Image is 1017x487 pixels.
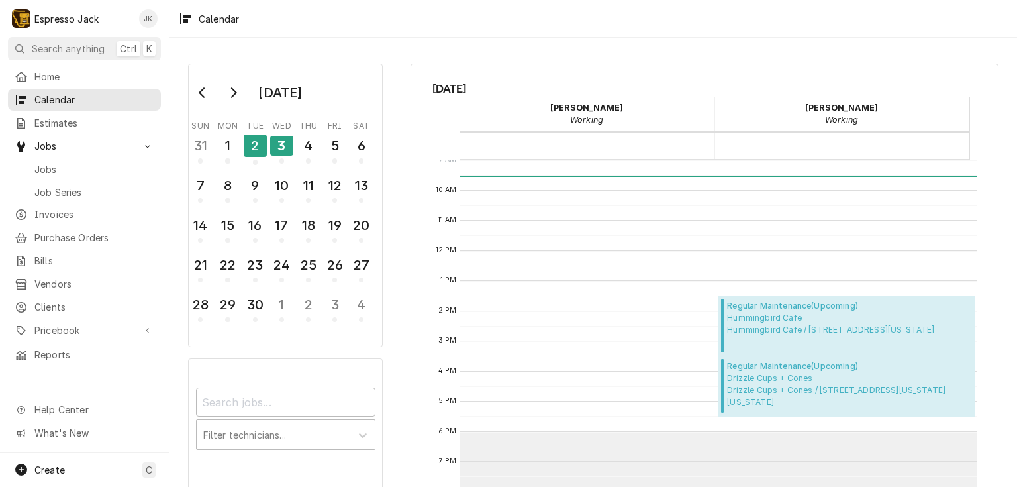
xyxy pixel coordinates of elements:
[298,255,318,275] div: 25
[718,356,976,417] div: Regular Maintenance(Upcoming)Drizzle Cups + ConesDrizzle Cups + Cones / [STREET_ADDRESS][US_STATE...
[714,97,969,131] div: Samantha Janssen - Working
[434,215,460,225] span: 11 AM
[298,176,318,195] div: 11
[435,426,460,437] span: 6 PM
[34,116,154,130] span: Estimates
[825,115,858,125] em: Working
[8,296,161,318] a: Clients
[270,136,293,156] div: 3
[190,215,211,235] div: 14
[8,344,161,366] a: Reports
[322,116,348,132] th: Friday
[295,116,322,132] th: Thursday
[189,82,216,103] button: Go to previous month
[324,176,345,195] div: 12
[8,273,161,295] a: Vendors
[432,245,460,256] span: 12 PM
[727,300,934,312] span: Regular Maintenance ( Upcoming )
[718,356,976,417] div: [Service] Regular Maintenance Drizzle Cups + Cones Drizzle Cups + Cones / 15 S Montana St, Butte,...
[34,93,154,107] span: Calendar
[8,203,161,225] a: Invoices
[727,372,971,408] span: Drizzle Cups + Cones Drizzle Cups + Cones / [STREET_ADDRESS][US_STATE][US_STATE]
[460,97,714,131] div: Jack Kehoe - Working
[12,9,30,28] div: Espresso Jack's Avatar
[271,215,292,235] div: 17
[435,154,460,165] span: 9 AM
[436,456,460,466] span: 7 PM
[8,399,161,421] a: Go to Help Center
[324,215,345,235] div: 19
[324,295,345,315] div: 3
[245,215,266,235] div: 16
[34,186,154,199] span: Job Series
[727,360,971,372] span: Regular Maintenance ( Upcoming )
[8,37,161,60] button: Search anythingCtrlK
[217,176,238,195] div: 8
[324,136,345,156] div: 5
[437,275,460,286] span: 1 PM
[34,426,153,440] span: What's New
[196,376,375,464] div: Calendar Filters
[196,388,375,417] input: Search jobs...
[187,116,214,132] th: Sunday
[550,103,623,113] strong: [PERSON_NAME]
[8,250,161,272] a: Bills
[298,136,318,156] div: 4
[217,136,238,156] div: 1
[351,295,371,315] div: 4
[8,227,161,248] a: Purchase Orders
[435,366,460,376] span: 4 PM
[268,116,295,132] th: Wednesday
[245,255,266,275] div: 23
[324,255,345,275] div: 26
[271,255,292,275] div: 24
[727,312,934,336] span: Hummingbird Cafe Hummingbird Cafe / [STREET_ADDRESS][US_STATE]
[190,255,211,275] div: 21
[435,335,460,346] span: 3 PM
[34,323,134,337] span: Pricebook
[298,295,318,315] div: 2
[432,80,977,97] span: [DATE]
[190,136,211,156] div: 31
[34,403,153,417] span: Help Center
[8,66,161,87] a: Home
[351,215,371,235] div: 20
[220,82,246,103] button: Go to next month
[34,300,154,314] span: Clients
[8,135,161,157] a: Go to Jobs
[718,296,976,356] div: [Service] Regular Maintenance Hummingbird Cafe Hummingbird Cafe / 605 W Park St, Montana 59701 ID...
[351,255,371,275] div: 27
[242,116,268,132] th: Tuesday
[34,162,154,176] span: Jobs
[8,158,161,180] a: Jobs
[34,207,154,221] span: Invoices
[217,215,238,235] div: 15
[351,136,371,156] div: 6
[188,64,383,347] div: Calendar Day Picker
[271,295,292,315] div: 1
[351,176,371,195] div: 13
[32,42,105,56] span: Search anything
[217,295,238,315] div: 29
[34,231,154,244] span: Purchase Orders
[12,9,30,28] div: E
[34,139,134,153] span: Jobs
[570,115,603,125] em: Working
[34,464,65,476] span: Create
[254,81,307,104] div: [DATE]
[120,42,137,56] span: Ctrl
[190,295,211,315] div: 28
[190,176,211,195] div: 7
[244,135,267,157] div: 2
[139,9,158,28] div: Jack Kehoe's Avatar
[8,112,161,134] a: Estimates
[348,116,375,132] th: Saturday
[34,70,154,83] span: Home
[435,305,460,316] span: 2 PM
[8,182,161,203] a: Job Series
[34,277,154,291] span: Vendors
[718,296,976,356] div: Regular Maintenance(Upcoming)Hummingbird CafeHummingbird Cafe / [STREET_ADDRESS][US_STATE]
[245,176,266,195] div: 9
[8,89,161,111] a: Calendar
[245,295,266,315] div: 30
